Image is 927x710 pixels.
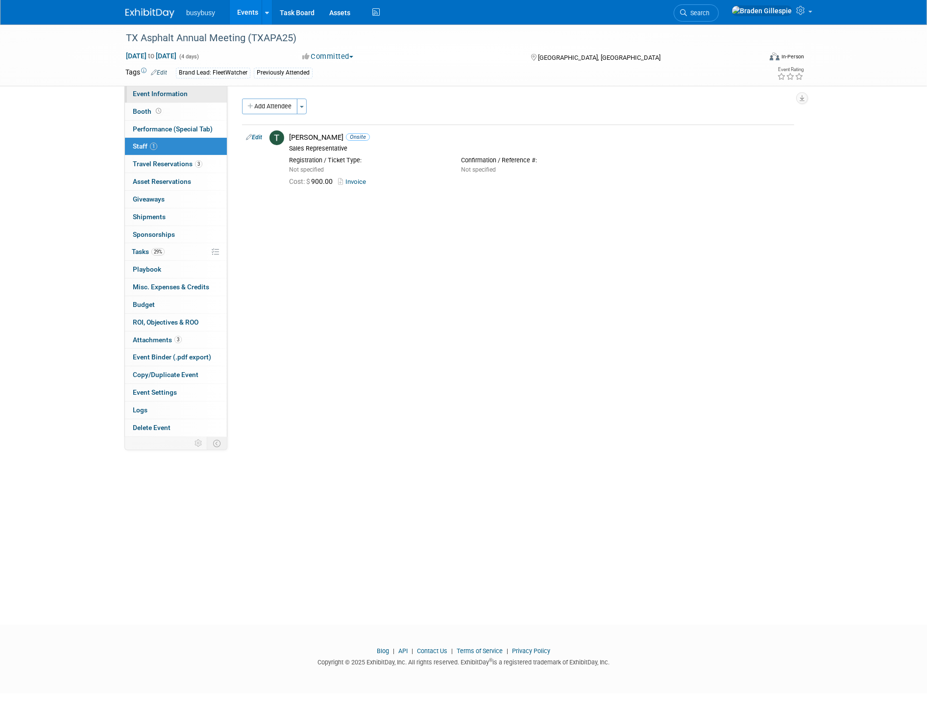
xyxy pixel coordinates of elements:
[398,647,408,655] a: API
[289,156,446,164] div: Registration / Ticket Type:
[133,142,157,150] span: Staff
[674,4,719,22] a: Search
[254,68,313,78] div: Previously Attended
[122,29,746,47] div: TX Asphalt Annual Meeting (TXAPA25)
[150,143,157,150] span: 1
[178,53,199,60] span: (4 days)
[777,67,804,72] div: Event Rating
[186,9,215,17] span: busybusy
[125,243,227,260] a: Tasks29%
[125,384,227,401] a: Event Settings
[133,230,175,238] span: Sponsorships
[133,265,161,273] span: Playbook
[732,5,792,16] img: Braden Gillespie
[133,107,163,115] span: Booth
[133,195,165,203] span: Giveaways
[125,208,227,226] a: Shipments
[703,51,804,66] div: Event Format
[289,177,337,185] span: 900.00
[125,366,227,383] a: Copy/Duplicate Event
[504,647,511,655] span: |
[781,53,804,60] div: In-Person
[125,67,167,78] td: Tags
[289,177,311,185] span: Cost: $
[417,647,447,655] a: Contact Us
[133,125,213,133] span: Performance (Special Tab)
[449,647,455,655] span: |
[299,51,357,62] button: Committed
[133,283,209,291] span: Misc. Expenses & Credits
[289,145,790,152] div: Sales Representative
[133,371,198,379] span: Copy/Duplicate Event
[125,191,227,208] a: Giveaways
[176,68,250,78] div: Brand Lead: FleetWatcher
[133,301,155,308] span: Budget
[125,173,227,190] a: Asset Reservations
[242,99,297,114] button: Add Attendee
[207,437,227,450] td: Toggle Event Tabs
[146,52,156,60] span: to
[125,85,227,102] a: Event Information
[133,388,177,396] span: Event Settings
[338,178,370,185] a: Invoice
[346,133,370,141] span: Onsite
[409,647,415,655] span: |
[457,647,503,655] a: Terms of Service
[538,54,660,61] span: [GEOGRAPHIC_DATA], [GEOGRAPHIC_DATA]
[125,121,227,138] a: Performance (Special Tab)
[125,419,227,436] a: Delete Event
[125,138,227,155] a: Staff1
[770,52,780,60] img: Format-Inperson.png
[125,226,227,243] a: Sponsorships
[461,156,618,164] div: Confirmation / Reference #:
[195,160,202,168] span: 3
[190,437,207,450] td: Personalize Event Tab Strip
[133,160,202,168] span: Travel Reservations
[269,130,284,145] img: T.jpg
[133,318,198,326] span: ROI, Objectives & ROO
[246,134,262,141] a: Edit
[125,155,227,173] a: Travel Reservations3
[132,248,165,255] span: Tasks
[133,424,171,431] span: Delete Event
[125,279,227,296] a: Misc. Expenses & Credits
[133,90,188,98] span: Event Information
[125,8,174,18] img: ExhibitDay
[133,177,191,185] span: Asset Reservations
[125,331,227,349] a: Attachments3
[125,349,227,366] a: Event Binder (.pdf export)
[390,647,397,655] span: |
[377,647,389,655] a: Blog
[133,336,182,344] span: Attachments
[125,296,227,313] a: Budget
[133,353,211,361] span: Event Binder (.pdf export)
[174,336,182,343] span: 3
[125,51,177,60] span: [DATE] [DATE]
[461,166,496,173] span: Not specified
[489,658,492,663] sup: ®
[151,69,167,76] a: Edit
[125,261,227,278] a: Playbook
[125,314,227,331] a: ROI, Objectives & ROO
[512,647,550,655] a: Privacy Policy
[125,402,227,419] a: Logs
[289,133,790,142] div: [PERSON_NAME]
[289,166,324,173] span: Not specified
[687,9,709,17] span: Search
[154,107,163,115] span: Booth not reserved yet
[133,406,147,414] span: Logs
[125,103,227,120] a: Booth
[151,248,165,255] span: 29%
[133,213,166,221] span: Shipments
